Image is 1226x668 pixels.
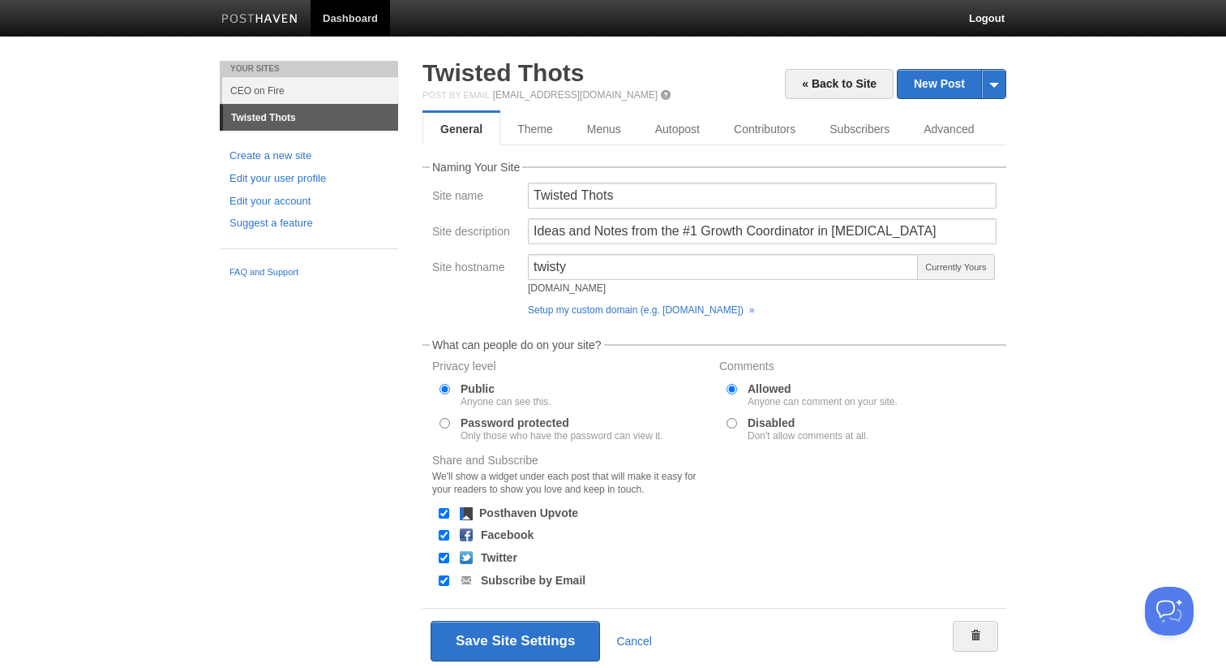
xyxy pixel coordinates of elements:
[917,254,995,280] span: Currently Yours
[528,283,919,293] div: [DOMAIN_NAME]
[785,69,894,99] a: « Back to Site
[223,105,398,131] a: Twisted Thots
[500,113,570,145] a: Theme
[460,528,473,541] img: facebook.png
[431,621,600,662] button: Save Site Settings
[812,113,907,145] a: Subscribers
[432,190,518,205] label: Site name
[430,162,522,173] legend: Naming Your Site
[422,113,500,145] a: General
[432,360,709,376] label: Privacy level
[432,261,518,277] label: Site hostname
[479,507,578,519] label: Posthaven Upvote
[229,215,388,232] a: Suggest a feature
[461,397,551,407] div: Anyone can see this.
[422,90,490,100] span: Post by Email
[422,59,584,86] a: Twisted Thots
[907,113,991,145] a: Advanced
[748,417,868,441] label: Disabled
[717,113,812,145] a: Contributors
[461,383,551,407] label: Public
[229,170,388,187] a: Edit your user profile
[528,304,754,316] a: Setup my custom domain (e.g. [DOMAIN_NAME]) »
[221,14,298,26] img: Posthaven-bar
[461,417,662,441] label: Password protected
[748,383,898,407] label: Allowed
[229,265,388,280] a: FAQ and Support
[1145,587,1194,636] iframe: Help Scout Beacon - Open
[461,431,662,441] div: Only those who have the password can view it.
[616,635,652,648] a: Cancel
[748,397,898,407] div: Anyone can comment on your site.
[493,89,658,101] a: [EMAIL_ADDRESS][DOMAIN_NAME]
[432,455,709,500] label: Share and Subscribe
[748,431,868,441] div: Don't allow comments at all.
[719,360,997,376] label: Comments
[460,551,473,564] img: twitter.png
[229,148,388,165] a: Create a new site
[432,470,709,496] div: We'll show a widget under each post that will make it easy for your readers to show you love and ...
[222,77,398,104] a: CEO on Fire
[638,113,717,145] a: Autopost
[570,113,638,145] a: Menus
[898,70,1005,98] a: New Post
[432,226,518,241] label: Site description
[220,61,398,77] li: Your Sites
[481,575,585,586] label: Subscribe by Email
[481,529,534,541] label: Facebook
[229,193,388,210] a: Edit your account
[430,339,604,351] legend: What can people do on your site?
[481,552,517,563] label: Twitter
